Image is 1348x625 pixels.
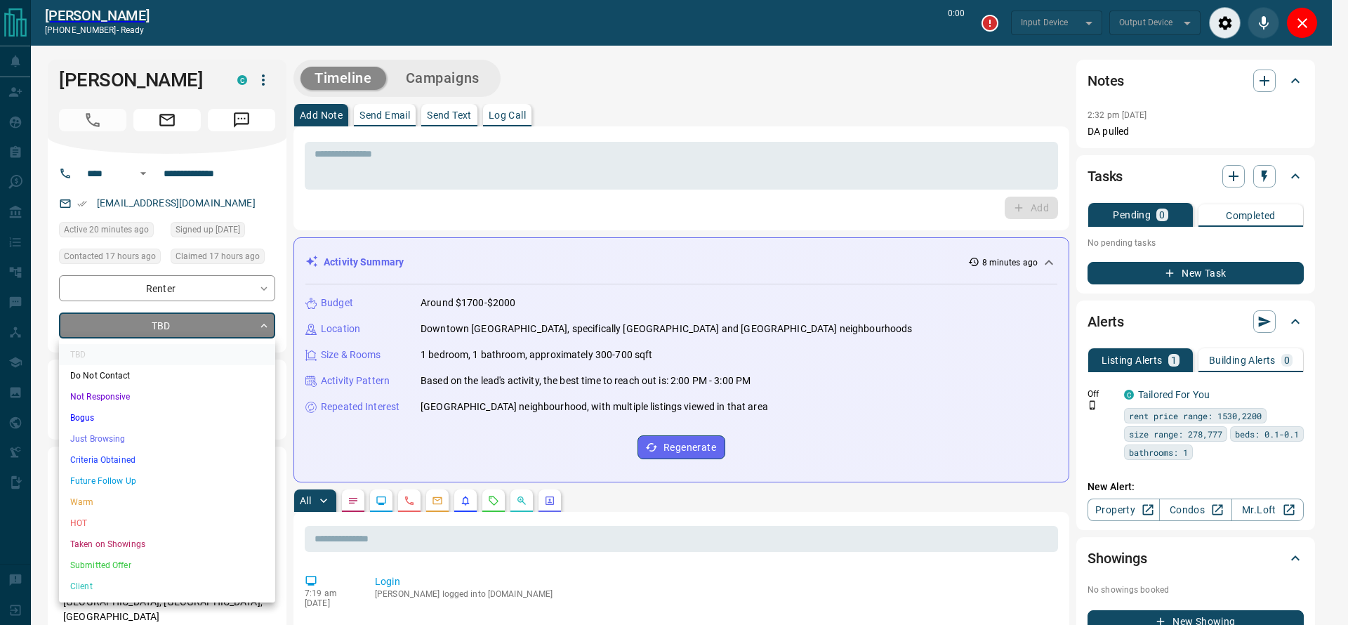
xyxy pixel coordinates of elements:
[59,555,275,576] li: Submitted Offer
[59,471,275,492] li: Future Follow Up
[59,492,275,513] li: Warm
[59,449,275,471] li: Criteria Obtained
[59,386,275,407] li: Not Responsive
[59,534,275,555] li: Taken on Showings
[59,365,275,386] li: Do Not Contact
[59,513,275,534] li: HOT
[59,428,275,449] li: Just Browsing
[59,407,275,428] li: Bogus
[59,576,275,597] li: Client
